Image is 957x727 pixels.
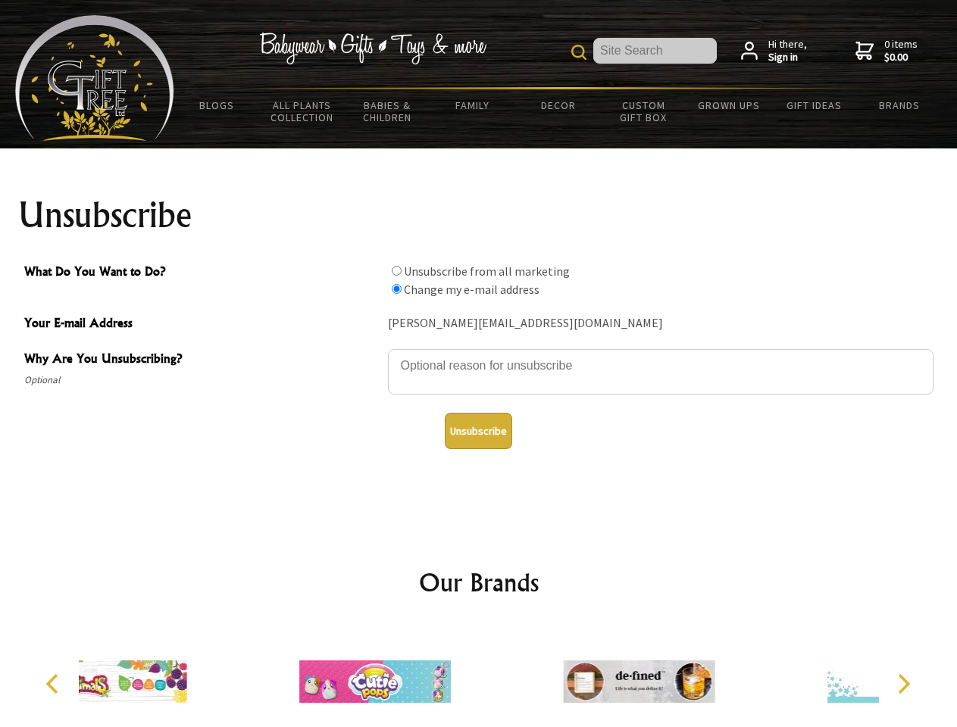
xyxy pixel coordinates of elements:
[345,89,430,133] a: Babies & Children
[38,667,71,700] button: Previous
[887,667,920,700] button: Next
[174,89,260,121] a: BLOGS
[855,38,918,64] a: 0 items$0.00
[768,38,807,64] span: Hi there,
[768,51,807,64] strong: Sign in
[445,413,512,449] button: Unsubscribe
[771,89,857,121] a: Gift Ideas
[404,282,539,297] label: Change my e-mail address
[741,38,807,64] a: Hi there,Sign in
[30,564,927,601] h2: Our Brands
[404,264,570,279] label: Unsubscribe from all marketing
[571,45,586,60] img: product search
[884,37,918,64] span: 0 items
[593,38,717,64] input: Site Search
[857,89,943,121] a: Brands
[15,15,174,141] img: Babyware - Gifts - Toys and more...
[392,284,402,294] input: What Do You Want to Do?
[601,89,686,133] a: Custom Gift Box
[24,262,380,284] span: What Do You Want to Do?
[430,89,516,121] a: Family
[24,371,380,389] span: Optional
[259,33,486,64] img: Babywear - Gifts - Toys & more
[392,266,402,276] input: What Do You Want to Do?
[388,312,934,335] div: [PERSON_NAME][EMAIL_ADDRESS][DOMAIN_NAME]
[24,314,380,335] span: Your E-mail Address
[884,51,918,64] strong: $0.00
[515,89,601,121] a: Decor
[24,349,380,371] span: Why Are You Unsubscribing?
[388,349,934,395] textarea: Why Are You Unsubscribing?
[18,197,940,233] h1: Unsubscribe
[686,89,771,121] a: Grown Ups
[260,89,346,133] a: All Plants Collection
